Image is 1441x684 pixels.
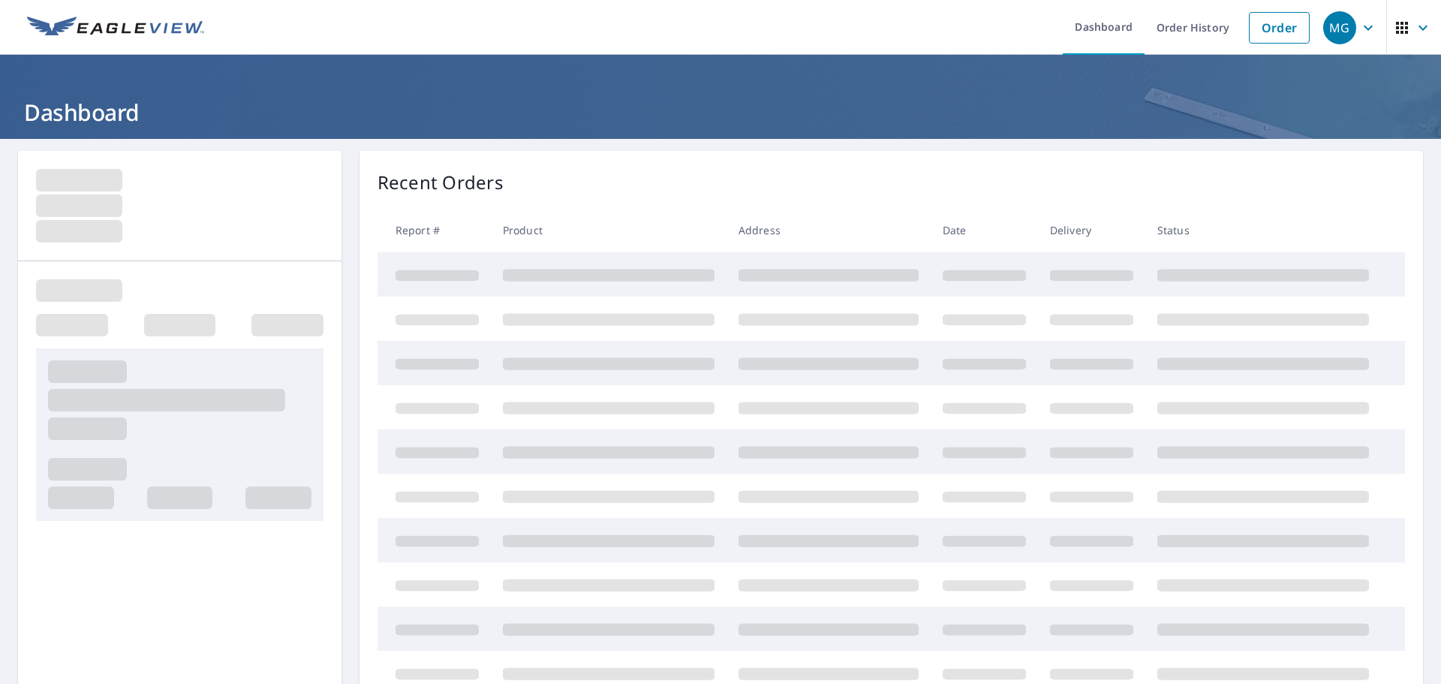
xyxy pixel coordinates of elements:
[1249,12,1310,44] a: Order
[1145,208,1381,252] th: Status
[1038,208,1145,252] th: Delivery
[378,208,491,252] th: Report #
[27,17,204,39] img: EV Logo
[378,169,504,196] p: Recent Orders
[18,97,1423,128] h1: Dashboard
[491,208,727,252] th: Product
[727,208,931,252] th: Address
[1323,11,1356,44] div: MG
[931,208,1038,252] th: Date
